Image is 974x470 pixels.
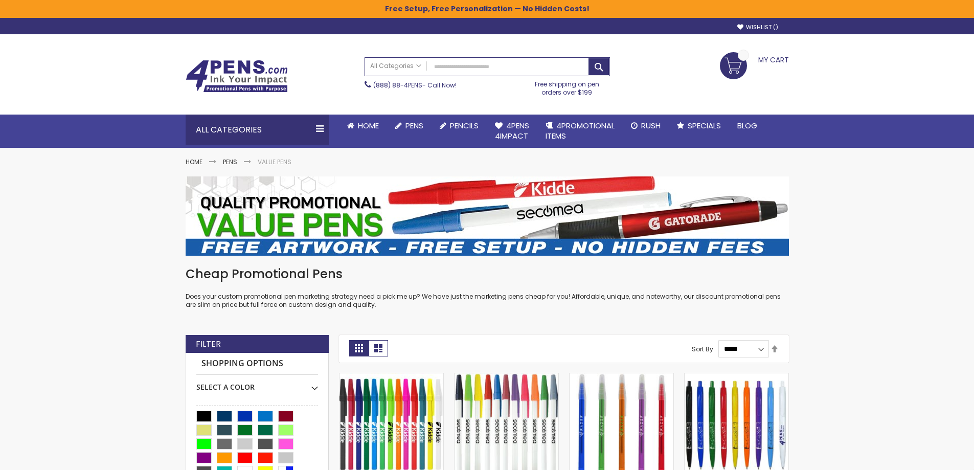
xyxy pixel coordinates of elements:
a: Home [339,115,387,137]
a: Custom Cambria Plastic Retractable Ballpoint Pen - Monochromatic Body Color [685,373,788,382]
strong: Value Pens [258,158,291,166]
a: Pens [223,158,237,166]
a: All Categories [365,58,426,75]
a: Blog [729,115,765,137]
strong: Grid [349,340,369,356]
img: Value Pens [186,176,789,256]
a: Belfast B Value Stick Pen [339,373,443,382]
span: 4Pens 4impact [495,120,529,141]
span: Blog [737,120,757,131]
a: Belfast Value Stick Pen [455,373,558,382]
img: 4Pens Custom Pens and Promotional Products [186,60,288,93]
a: Belfast Translucent Value Stick Pen [570,373,673,382]
span: Pens [405,120,423,131]
a: 4Pens4impact [487,115,537,148]
span: Home [358,120,379,131]
a: Home [186,158,202,166]
a: Specials [669,115,729,137]
span: Specials [688,120,721,131]
span: 4PROMOTIONAL ITEMS [546,120,615,141]
span: All Categories [370,62,421,70]
a: Pencils [432,115,487,137]
label: Sort By [692,344,713,353]
span: Pencils [450,120,479,131]
h1: Cheap Promotional Pens [186,266,789,282]
a: Wishlist [737,24,778,31]
a: 4PROMOTIONALITEMS [537,115,623,148]
a: Rush [623,115,669,137]
div: Free shipping on pen orders over $199 [524,76,610,97]
span: - Call Now! [373,81,457,89]
strong: Filter [196,339,221,350]
a: Pens [387,115,432,137]
span: Rush [641,120,661,131]
a: (888) 88-4PENS [373,81,422,89]
div: All Categories [186,115,329,145]
div: Does your custom promotional pen marketing strategy need a pick me up? We have just the marketing... [186,266,789,309]
strong: Shopping Options [196,353,318,375]
div: Select A Color [196,375,318,392]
